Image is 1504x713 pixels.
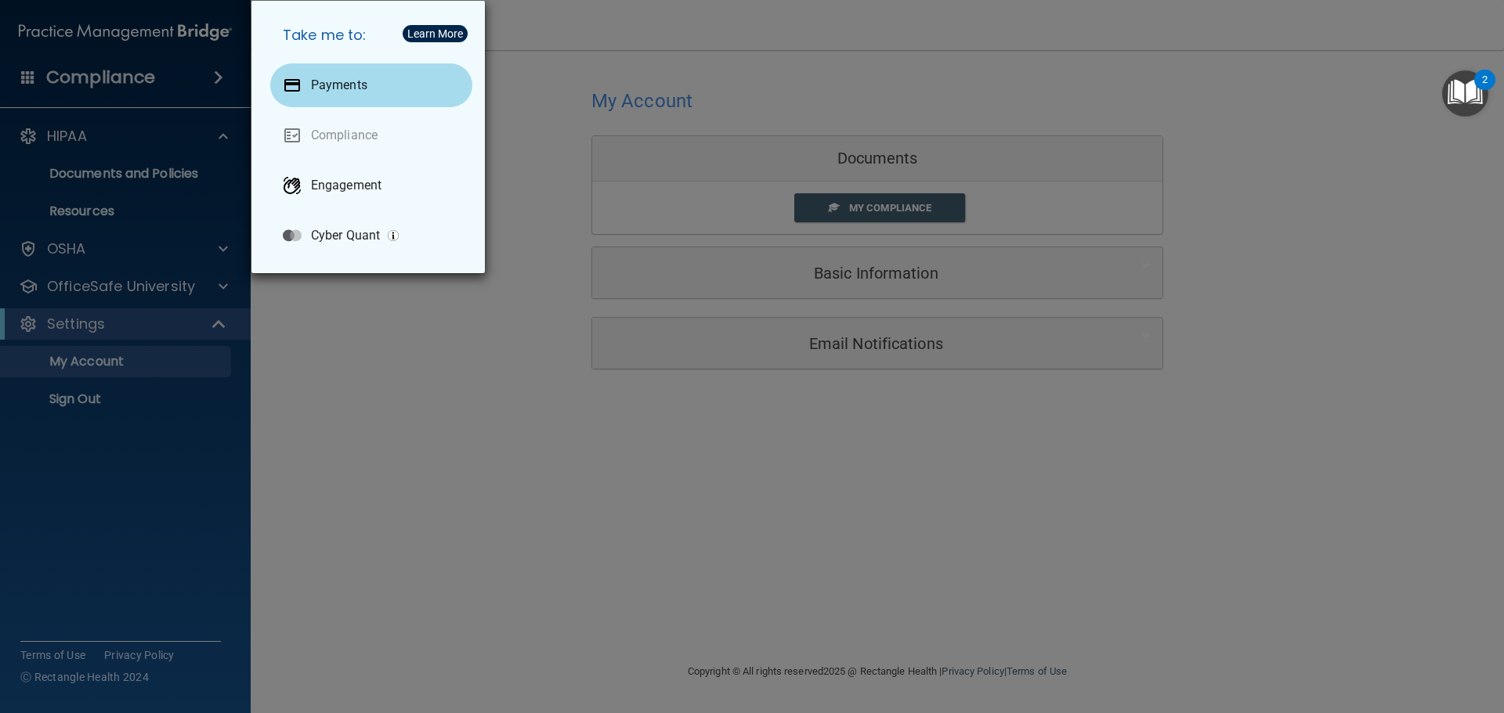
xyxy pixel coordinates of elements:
p: Cyber Quant [311,228,380,243]
div: 2 [1482,80,1488,100]
div: Learn More [407,28,463,39]
a: Payments [270,63,472,107]
button: Learn More [403,25,468,42]
a: Cyber Quant [270,214,472,257]
h5: Take me to: [270,13,472,57]
a: Engagement [270,164,472,207]
button: Open Resource Center, 2 new notifications [1442,70,1488,117]
p: Payments [311,77,367,93]
iframe: Drift Widget Chat Controller [1426,605,1485,664]
p: Engagement [311,178,381,193]
a: Compliance [270,113,472,157]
